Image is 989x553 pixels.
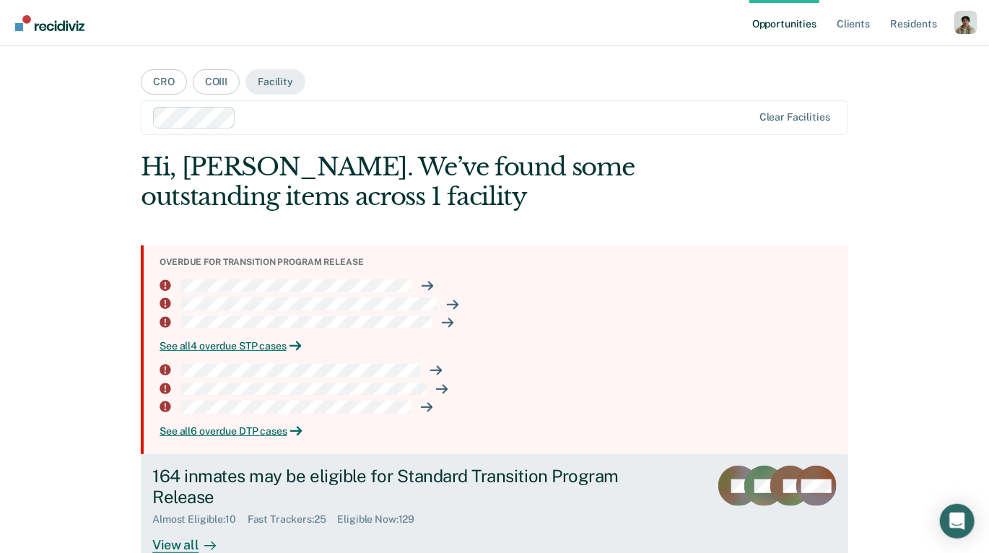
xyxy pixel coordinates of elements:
[940,504,975,539] div: Open Intercom Messenger
[248,513,338,526] div: Fast Trackers : 25
[759,111,830,123] div: Clear facilities
[245,69,305,95] button: Facility
[141,152,707,212] div: Hi, [PERSON_NAME]. We’ve found some outstanding items across 1 facility
[160,340,837,352] a: See all4 overdue STP cases
[152,513,248,526] div: Almost Eligible : 10
[152,466,659,508] div: 164 inmates may be eligible for Standard Transition Program Release
[954,11,977,34] button: Profile dropdown button
[160,340,837,352] div: See all 4 overdue STP cases
[15,15,84,31] img: Recidiviz
[193,69,240,95] button: COIII
[160,425,837,437] div: See all 6 overdue DTP cases
[338,513,427,526] div: Eligible Now : 129
[160,257,837,267] div: Overdue for transition program release
[141,69,187,95] button: CRO
[160,425,837,437] a: See all6 overdue DTP cases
